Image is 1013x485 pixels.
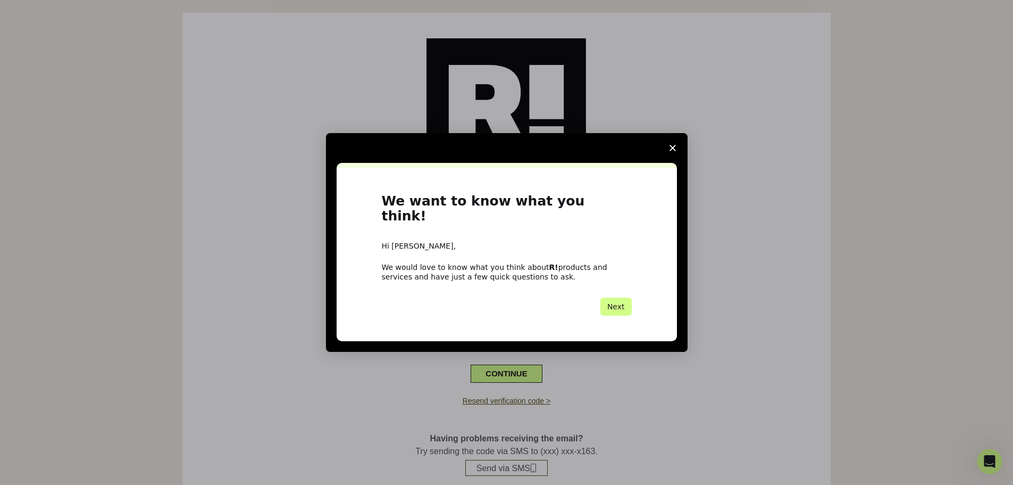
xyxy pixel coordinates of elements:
h1: We want to know what you think! [382,194,632,231]
div: Hi [PERSON_NAME], [382,241,632,252]
button: Next [600,298,632,316]
b: R! [549,263,558,272]
div: We would love to know what you think about products and services and have just a few quick questi... [382,262,632,282]
span: Close survey [658,133,688,163]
